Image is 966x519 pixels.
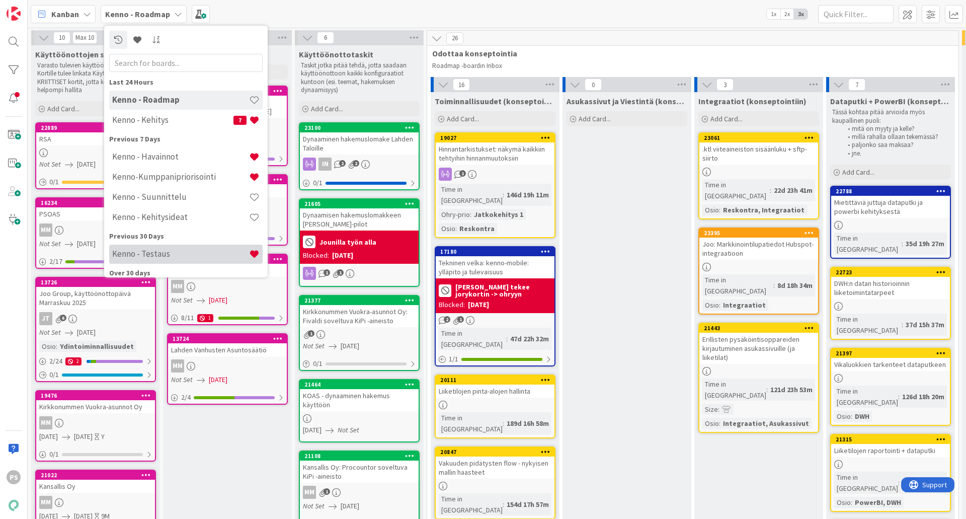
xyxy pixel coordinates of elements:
div: Time in [GEOGRAPHIC_DATA] [439,184,503,206]
a: 23061.ktl viiteaineiston sisäänluku + sftp-siirtoTime in [GEOGRAPHIC_DATA]:22d 23h 41mOsio:Reskon... [698,132,819,219]
a: 13725Pudasjärven Vuokratalot OyMMNot Set[DATE]8/111 [167,254,288,325]
span: Add Card... [579,114,611,123]
div: 22723 [831,268,950,277]
span: Odottaa konseptointia [432,48,946,58]
div: 20847Vakuuden pidätysten flow - nykyisen mallin haasteet [436,448,554,479]
span: [DATE] [341,341,359,351]
div: 20847 [440,449,554,456]
div: PowerBI, DWH [852,497,904,508]
div: 22889RSA [36,123,155,145]
div: 23100 [304,124,419,131]
span: 8 / 11 [181,313,194,323]
div: 20847 [436,448,554,457]
div: 21022Kansallis Oy [36,471,155,493]
span: [DATE] [303,425,321,435]
span: Add Card... [47,104,79,113]
div: 22788Mietittäviä juttuja dataputki ja powerbi kehityksestä [831,187,950,218]
span: 0 / 1 [313,178,323,188]
p: Tässä kohtaa pitää arvioida myös kaupallinen puoli: [832,108,949,125]
span: : [719,204,720,215]
div: Dynaamisen hakemuslomakkeen [PERSON_NAME]-pilot [300,208,419,231]
img: Visit kanbanzone.com [7,7,21,21]
div: Size [702,404,718,415]
div: 22889 [41,124,155,131]
div: 21443 [704,325,818,332]
div: 23100 [300,123,419,132]
div: 0/1 [300,177,419,189]
div: IN [300,158,419,171]
div: 2/4 [168,391,287,404]
div: 21397 [836,350,950,357]
div: 154d 17h 57m [504,499,551,510]
div: 131d 18h 54m [900,477,947,488]
div: MM [36,416,155,429]
span: 2 [353,160,359,167]
div: 21377Kirkkonummen Vuokra-asunnot Oy: Fivaldi soveltuva KiPi -aineisto [300,296,419,327]
div: 23100Dynaaminen hakemuslomake Lahden Taloille [300,123,419,155]
div: 19476 [41,392,155,399]
span: : [455,223,457,234]
div: Integraatiot [720,300,768,311]
div: 0/1 [300,357,419,370]
div: Y [101,431,105,442]
div: 21443Erillisten pysäköintisoppareiden kirjautuminen asukassivuille (ja liiketilat) [699,324,818,364]
div: MM [39,416,52,429]
div: Previous 30 Days [109,231,263,242]
div: 146d 19h 11m [504,189,551,200]
div: JT [36,312,155,325]
div: 16234 [41,199,155,206]
div: Time in [GEOGRAPHIC_DATA] [702,274,773,296]
a: 19027Hinnantarkistukset: näkymä kaikkiin tehtyihin hinnanmuutoksiinTime in [GEOGRAPHIC_DATA]:146d... [435,132,555,238]
div: Osio [439,223,455,234]
span: Kanban [51,8,79,20]
div: Ydintoiminnallisuudet [57,341,136,352]
a: 21605Dynaamisen hakemuslomakkeen [PERSON_NAME]-pilotJounilla työn allaBlocked:[DATE] [299,198,420,287]
i: Not Set [39,239,61,248]
a: 22723DWH:n datan historioinnin liiketoimintatarpeetTime in [GEOGRAPHIC_DATA]:37d 15h 37m [830,267,951,340]
div: Last 24 Hours [109,77,263,88]
div: Hinnantarkistukset: näkymä kaikkiin tehtyihin hinnanmuutoksiin [436,142,554,165]
span: Asukassivut ja Viestintä (konseptointiin) [567,96,687,106]
span: 0 / 1 [49,369,59,380]
div: 23061 [704,134,818,141]
div: 13724 [168,334,287,343]
div: KOAS - dynaaminen hakemus käyttöön [300,389,419,411]
span: Toiminnallisuudet (konseptointiin) [435,96,555,106]
div: Kirkkonummen Vuokra-asunnot Oy: Fivaldi soveltuva KiPi -aineisto [300,305,419,327]
i: Not Set [338,425,359,434]
div: 23395 [699,229,818,238]
span: 7 [233,116,247,125]
span: [DATE] [74,431,93,442]
div: 20111Liiketilojen pinta-alojen hallinta [436,376,554,398]
span: 0 [585,79,602,91]
div: 22723 [836,269,950,276]
div: MM [168,280,287,293]
span: 10 [53,32,70,44]
div: Vakuuden pidätysten flow - nykyisen mallin haasteet [436,457,554,479]
div: 35d 19h 27m [903,238,947,249]
a: 22788Mietittäviä juttuja dataputki ja powerbi kehityksestäTime in [GEOGRAPHIC_DATA]:35d 19h 27m [830,186,951,259]
div: Dynaaminen hakemuslomake Lahden Taloille [300,132,419,155]
b: Kenno - Roadmap [105,9,170,19]
div: 19027 [436,133,554,142]
span: : [773,280,775,291]
a: 22889RSANot Set[DATE]0/1 [35,122,156,189]
i: Not Set [303,501,325,510]
div: Ohry-prio [439,209,470,220]
span: 2 / 4 [181,392,191,403]
span: : [902,319,903,330]
div: 0/1 [36,368,155,381]
div: Osio [702,204,719,215]
span: Add Card... [311,104,343,113]
div: Osio [834,411,851,422]
div: Time in [GEOGRAPHIC_DATA] [702,179,770,201]
a: 13726Joo Group, käyttöönottopäivä Marraskuu 2025JTNot Set[DATE]Osio:Ydintoiminnallisuudet2/2420/1 [35,277,156,382]
div: 13726 [41,279,155,286]
span: : [503,418,504,429]
div: 21108 [300,452,419,461]
div: MM [171,280,184,293]
span: : [503,499,504,510]
div: 1/1 [436,353,554,365]
div: Jatkokehitys 1 [471,209,526,220]
p: Taskit jotka pitää tehdä, jotta saadaan käyttöönottoon kaikki konfiguraatiot kuntoon (esi. teemat... [301,61,418,94]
